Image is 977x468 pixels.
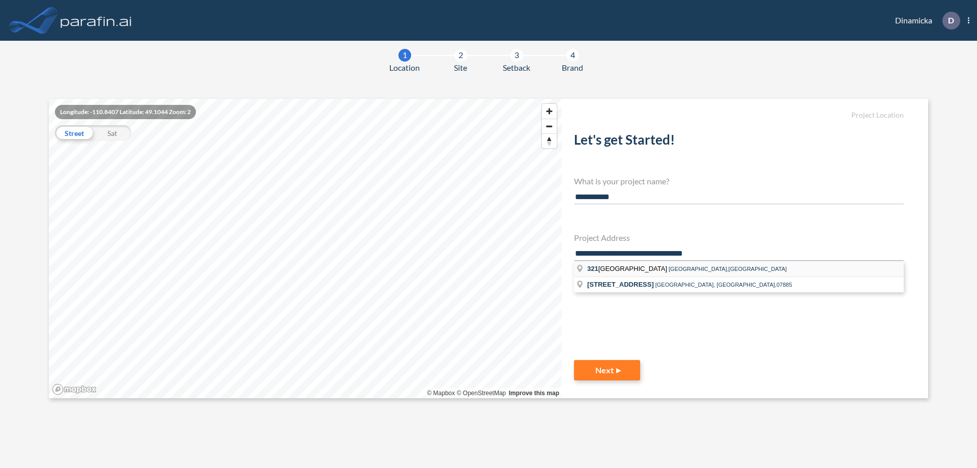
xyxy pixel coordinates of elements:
h4: What is your project name? [574,176,904,186]
button: Zoom in [542,104,557,119]
button: Zoom out [542,119,557,133]
div: Longitude: -110.8407 Latitude: 49.1044 Zoom: 2 [55,105,196,119]
div: 4 [566,49,579,62]
a: OpenStreetMap [456,390,506,397]
p: D [948,16,954,25]
img: logo [59,10,134,31]
div: Street [55,125,93,141]
div: 3 [510,49,523,62]
h5: Project Location [574,111,904,120]
a: Mapbox homepage [52,383,97,395]
span: Setback [503,62,530,74]
div: Dinamicka [880,12,969,30]
span: Site [454,62,467,74]
span: 321 [587,265,598,272]
button: Next [574,360,640,380]
h4: Project Address [574,233,904,242]
span: Reset bearing to north [542,134,557,148]
canvas: Map [49,99,562,398]
h2: Let's get Started! [574,132,904,152]
span: Brand [562,62,583,74]
div: Sat [93,125,131,141]
span: [GEOGRAPHIC_DATA],[GEOGRAPHIC_DATA] [669,266,787,272]
span: [GEOGRAPHIC_DATA], [GEOGRAPHIC_DATA],07885 [655,282,792,288]
a: Improve this map [509,390,559,397]
span: [STREET_ADDRESS] [587,281,654,288]
div: 2 [454,49,467,62]
div: 1 [398,49,411,62]
span: [GEOGRAPHIC_DATA] [587,265,669,272]
span: Location [389,62,420,74]
a: Mapbox [427,390,455,397]
button: Reset bearing to north [542,133,557,148]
